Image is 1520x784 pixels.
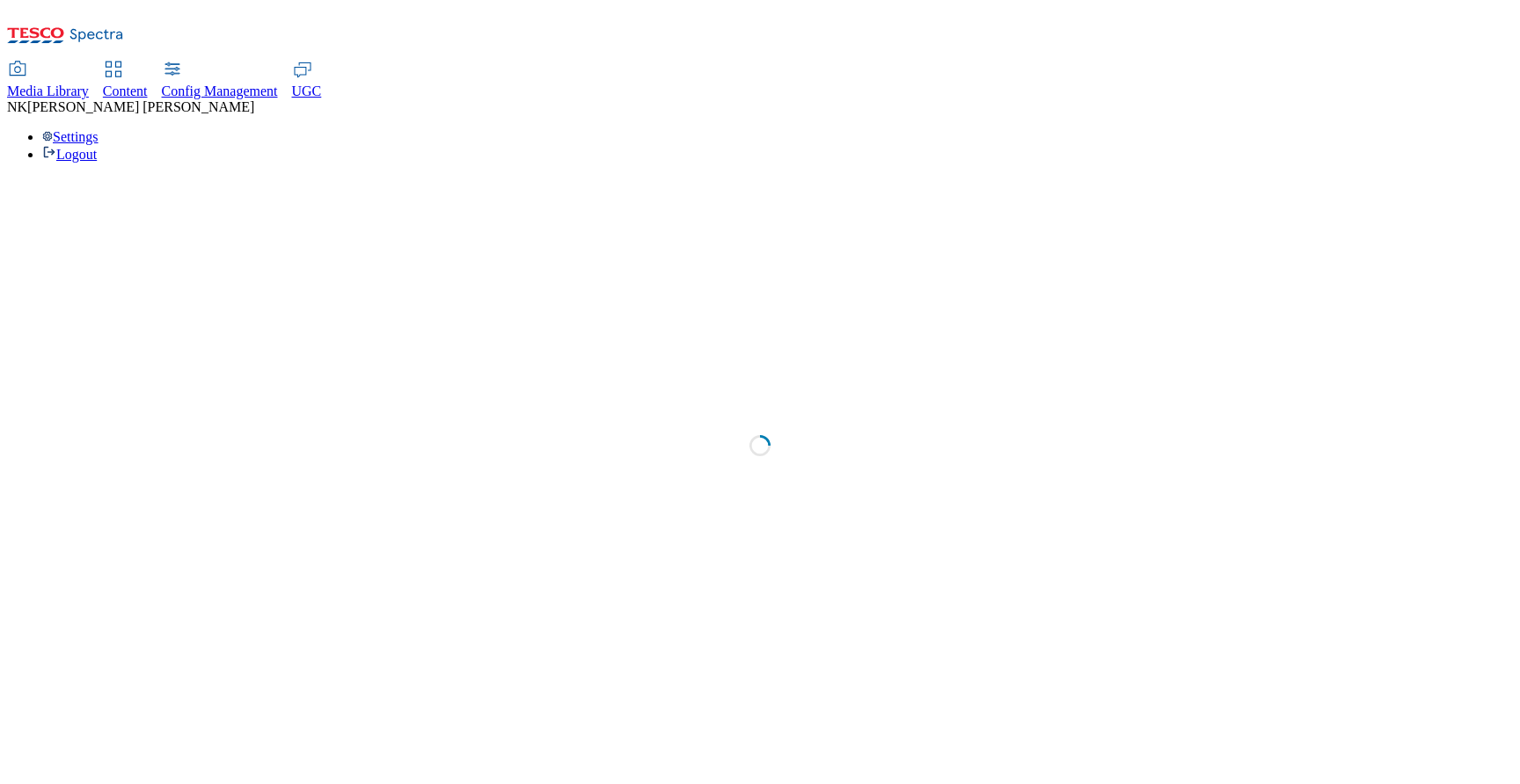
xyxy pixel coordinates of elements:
[42,129,99,144] a: Settings
[7,99,27,114] span: NK
[7,83,89,98] span: Media Library
[7,62,89,99] a: Media Library
[103,62,148,99] a: Content
[292,62,322,99] a: UGC
[27,99,254,114] span: [PERSON_NAME] [PERSON_NAME]
[292,83,322,98] span: UGC
[162,62,278,99] a: Config Management
[103,83,148,98] span: Content
[162,83,278,98] span: Config Management
[42,147,97,162] a: Logout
